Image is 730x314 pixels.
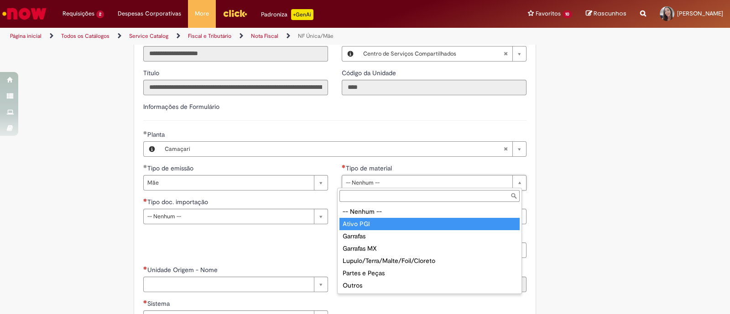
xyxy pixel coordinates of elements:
[339,242,520,255] div: Garrafas MX
[339,230,520,242] div: Garrafas
[339,206,520,218] div: -- Nenhum --
[339,218,520,230] div: Ativo PGI
[339,267,520,279] div: Partes e Peças
[338,204,521,293] ul: Tipo de material
[339,279,520,292] div: Outros
[339,255,520,267] div: Lupulo/Terra/Malte/Foil/Cloreto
